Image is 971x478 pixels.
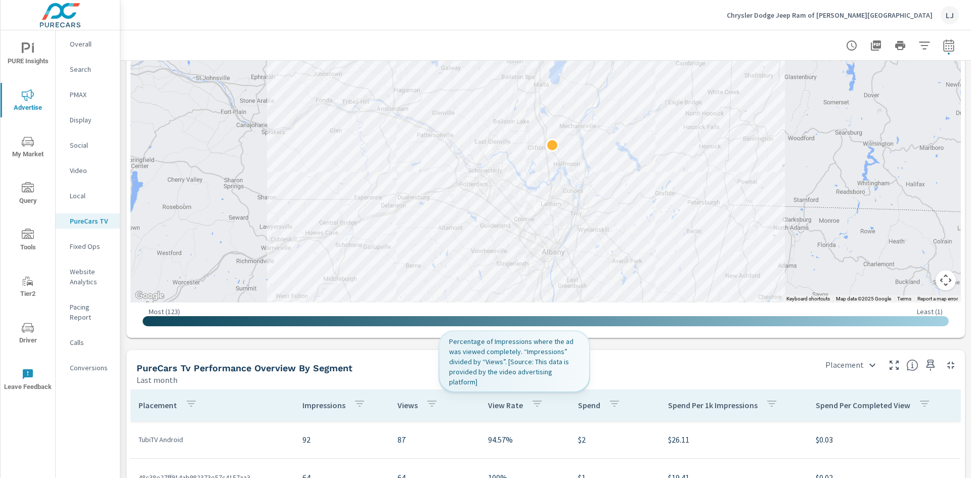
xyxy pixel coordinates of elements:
[302,433,381,446] p: 92
[668,433,800,446] p: $26.11
[816,433,952,446] p: $0.03
[70,90,112,100] p: PMAX
[917,307,943,316] p: Least ( 1 )
[133,289,166,302] img: Google
[70,216,112,226] p: PureCars TV
[668,400,758,410] p: Spend Per 1k Impressions
[488,433,562,446] p: 94.57%
[56,360,120,375] div: Conversions
[578,400,600,410] p: Spend
[139,434,286,445] p: TubiTV Android
[4,182,52,207] span: Query
[70,267,112,287] p: Website Analytics
[917,296,958,301] a: Report a map error
[4,368,52,393] span: Leave Feedback
[56,335,120,350] div: Calls
[836,296,891,301] span: Map data ©2025 Google
[939,35,959,56] button: Select Date Range
[56,299,120,325] div: Pacing Report
[914,35,935,56] button: Apply Filters
[56,239,120,254] div: Fixed Ops
[137,363,352,373] h5: PureCars Tv Performance Overview By Segment
[4,42,52,67] span: PURE Insights
[133,289,166,302] a: Open this area in Google Maps (opens a new window)
[890,35,910,56] button: Print Report
[816,400,910,410] p: Spend Per Completed View
[943,357,959,373] button: Minimize Widget
[4,89,52,114] span: Advertise
[1,30,55,403] div: nav menu
[70,39,112,49] p: Overall
[488,400,523,410] p: View Rate
[4,322,52,346] span: Driver
[137,374,178,386] p: Last month
[56,213,120,229] div: PureCars TV
[398,433,471,446] p: 87
[866,35,886,56] button: "Export Report to PDF"
[70,140,112,150] p: Social
[70,302,112,322] p: Pacing Report
[922,357,939,373] span: Save this to your personalized report
[56,36,120,52] div: Overall
[70,191,112,201] p: Local
[56,163,120,178] div: Video
[398,400,418,410] p: Views
[4,275,52,300] span: Tier2
[70,241,112,251] p: Fixed Ops
[149,307,180,316] p: Most ( 123 )
[70,363,112,373] p: Conversions
[897,296,911,301] a: Terms (opens in new tab)
[56,62,120,77] div: Search
[56,264,120,289] div: Website Analytics
[139,400,177,410] p: Placement
[4,136,52,160] span: My Market
[941,6,959,24] div: LJ
[56,87,120,102] div: PMAX
[727,11,933,20] p: Chrysler Dodge Jeep Ram of [PERSON_NAME][GEOGRAPHIC_DATA]
[56,188,120,203] div: Local
[70,115,112,125] p: Display
[819,356,882,374] div: Placement
[70,64,112,74] p: Search
[70,337,112,347] p: Calls
[302,400,345,410] p: Impressions
[886,357,902,373] button: Make Fullscreen
[578,433,652,446] p: $2
[906,359,918,371] span: This is a summary of PureCars TV performance by various segments. Use the dropdown in the top rig...
[786,295,830,302] button: Keyboard shortcuts
[56,112,120,127] div: Display
[70,165,112,176] p: Video
[56,138,120,153] div: Social
[4,229,52,253] span: Tools
[936,270,956,290] button: Map camera controls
